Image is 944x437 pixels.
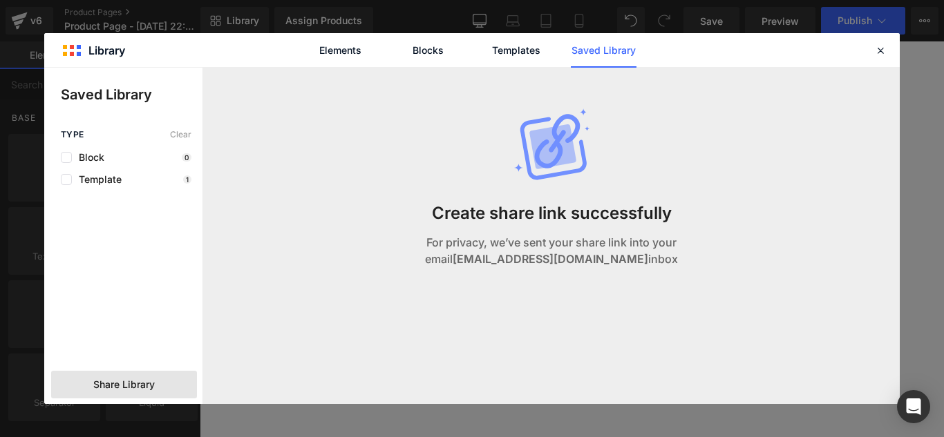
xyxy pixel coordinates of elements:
[182,153,191,162] p: 0
[72,152,104,163] span: Block
[72,174,122,185] span: Template
[308,33,373,68] a: Elements
[183,175,191,184] p: 1
[398,234,705,267] p: For privacy, we’ve sent your share link into your email inbox
[483,33,549,68] a: Templates
[897,390,930,423] div: Open Intercom Messenger
[61,130,84,139] span: Type
[170,130,191,139] span: Clear
[453,252,648,266] strong: [EMAIL_ADDRESS][DOMAIN_NAME]
[432,203,672,223] h3: Create share link successfully
[395,33,461,68] a: Blocks
[571,33,636,68] a: Saved Library
[61,84,202,105] p: Saved Library
[93,378,155,391] span: Share Library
